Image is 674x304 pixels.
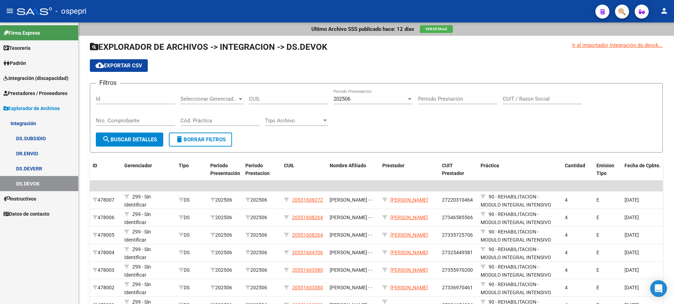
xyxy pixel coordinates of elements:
span: Z99 - Sin Identificar [124,246,151,260]
span: 4 [565,285,568,290]
span: Nombre Afiliado [330,163,366,168]
datatable-header-cell: CUIT Prestador [439,158,478,181]
span: 4 [565,215,568,220]
span: [PERSON_NAME] - - [330,267,372,273]
span: Buscar Detalles [102,136,157,143]
span: Explorador de Archivos [4,104,60,112]
div: 202506 [210,284,240,292]
span: 90 - REHABILITACION - MODULO INTEGRAL INTENSIVO (SEMANAL) [481,194,551,216]
mat-icon: search [102,135,111,143]
span: 4 [565,267,568,273]
span: 4 [565,232,568,238]
span: [PERSON_NAME] [390,215,428,220]
span: [PERSON_NAME] - - [330,250,372,255]
div: 478002 [93,284,119,292]
h3: Filtros [96,78,120,88]
span: [PERSON_NAME] - - [330,232,372,238]
span: 90 - REHABILITACION - MODULO INTEGRAL INTENSIVO (SEMANAL) [481,246,551,268]
span: 20551603580 [292,267,323,273]
span: [PERSON_NAME] [390,250,428,255]
div: Open Intercom Messenger [650,280,667,297]
span: Ver Detalle [425,27,447,31]
span: [PERSON_NAME] - - [330,215,372,220]
span: [PERSON_NAME] - - [330,285,372,290]
span: [PERSON_NAME] - - [330,197,372,203]
mat-icon: cloud_download [95,61,104,69]
span: CUIT Prestador [442,163,464,176]
span: Cantidad [565,163,585,168]
span: 202506 [333,96,350,102]
span: 20551608272 [292,197,323,203]
span: Instructivos [4,195,36,203]
div: 202506 [210,266,240,274]
span: 90 - REHABILITACION - MODULO INTEGRAL INTENSIVO (SEMANAL) [481,229,551,251]
span: 27335725706 [442,232,473,238]
datatable-header-cell: Cantidad [562,158,594,181]
span: E [596,267,599,273]
span: [DATE] [625,285,639,290]
span: Tesorería [4,44,31,52]
span: [PERSON_NAME] [390,232,428,238]
span: CUIL [284,163,295,168]
span: 20551608264 [292,215,323,220]
datatable-header-cell: Fecha de Cpbte. [622,158,671,181]
div: 478005 [93,231,119,239]
span: Firma Express [4,29,40,37]
span: E [596,250,599,255]
span: 20551608264 [292,232,323,238]
div: 202506 [245,266,278,274]
span: Periodo Prestacion [245,163,270,176]
span: [DATE] [625,232,639,238]
span: E [596,232,599,238]
div: DS [179,214,205,222]
span: Gerenciador [124,163,152,168]
span: Z99 - Sin Identificar [124,229,151,243]
datatable-header-cell: Tipo [176,158,207,181]
span: [PERSON_NAME] [390,197,428,203]
datatable-header-cell: Nombre Afiliado [327,158,379,181]
mat-icon: person [660,7,668,15]
datatable-header-cell: Gerenciador [121,158,176,181]
datatable-header-cell: Periodo Presentación [207,158,243,181]
span: Borrar Filtros [175,136,226,143]
span: Z99 - Sin Identificar [124,211,151,225]
span: 27325449581 [442,250,473,255]
span: [DATE] [625,250,639,255]
span: [DATE] [625,197,639,203]
div: 202506 [245,214,278,222]
span: [PERSON_NAME] [390,285,428,290]
datatable-header-cell: CUIL [281,158,327,181]
button: Borrar Filtros [169,133,232,147]
span: [DATE] [625,215,639,220]
span: Datos de contacto [4,210,49,218]
span: 27346585566 [442,215,473,220]
span: - ospepri [55,4,86,19]
div: 478006 [93,214,119,222]
span: Periodo Presentación [210,163,240,176]
button: Buscar Detalles [96,133,163,147]
div: DS [179,266,205,274]
span: EXPLORADOR DE ARCHIVOS -> INTEGRACION -> DS.DEVOK [90,42,327,52]
span: Práctica [481,163,499,168]
p: Ultimo Archivo SSS publicado hace: 12 días [311,25,414,33]
span: 90 - REHABILITACION - MODULO INTEGRAL INTENSIVO (SEMANAL) [481,282,551,303]
div: 202506 [210,214,240,222]
div: 202506 [245,284,278,292]
button: Exportar CSV [90,59,148,72]
span: Prestadores / Proveedores [4,89,67,97]
span: 20551604706 [292,250,323,255]
span: E [596,197,599,203]
div: 478003 [93,266,119,274]
span: Tipo Archivo [265,117,322,124]
div: 202506 [210,231,240,239]
mat-icon: menu [6,7,14,15]
span: 4 [565,197,568,203]
datatable-header-cell: Prestador [379,158,439,181]
span: 4 [565,250,568,255]
div: DS [179,231,205,239]
span: [PERSON_NAME] [390,267,428,273]
datatable-header-cell: ID [90,158,121,181]
div: 202506 [245,249,278,257]
datatable-header-cell: Periodo Prestacion [243,158,281,181]
span: Z99 - Sin Identificar [124,264,151,278]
